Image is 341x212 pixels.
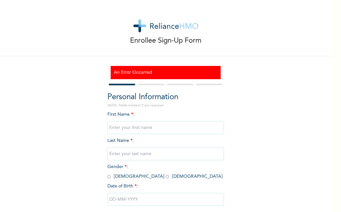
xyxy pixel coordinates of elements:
[114,69,217,76] h3: An Error Occurred
[107,103,224,108] p: NOTE: Fields marked (*) are required
[107,138,224,156] span: Last Name :
[133,19,198,32] img: logo
[107,91,224,103] h2: Personal Information
[107,193,224,206] input: DD-MM-YYYY
[107,121,224,134] input: Enter your first name
[107,164,223,179] span: Gender : [DEMOGRAPHIC_DATA] [DEMOGRAPHIC_DATA]
[107,112,224,130] span: First Name :
[107,147,224,160] input: Enter your last name
[107,183,138,190] span: Date of Birth :
[130,36,202,46] p: Enrollee Sign-Up Form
